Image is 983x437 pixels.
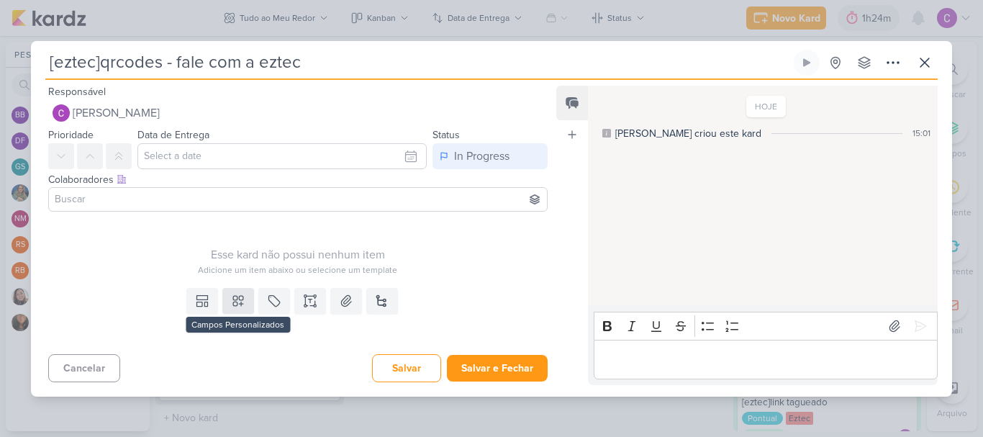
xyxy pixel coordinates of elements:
label: Data de Entrega [137,129,209,141]
button: [PERSON_NAME] [48,100,548,126]
div: Editor editing area: main [594,340,938,379]
div: Campos Personalizados [186,317,290,333]
div: Colaboradores [48,172,548,187]
div: Editor toolbar [594,312,938,340]
div: [PERSON_NAME] criou este kard [615,126,761,141]
button: Salvar [372,354,441,382]
button: In Progress [432,143,548,169]
input: Select a date [137,143,427,169]
div: In Progress [454,148,509,165]
input: Buscar [52,191,544,208]
span: [PERSON_NAME] [73,104,160,122]
input: Kard Sem Título [45,50,791,76]
div: Ligar relógio [801,57,812,68]
label: Status [432,129,460,141]
div: Adicione um item abaixo ou selecione um template [48,263,548,276]
img: Carlos Lima [53,104,70,122]
button: Salvar e Fechar [447,355,548,382]
label: Prioridade [48,129,94,141]
div: 15:01 [912,127,930,140]
button: Cancelar [48,354,120,382]
label: Responsável [48,86,106,98]
div: Esse kard não possui nenhum item [48,246,548,263]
